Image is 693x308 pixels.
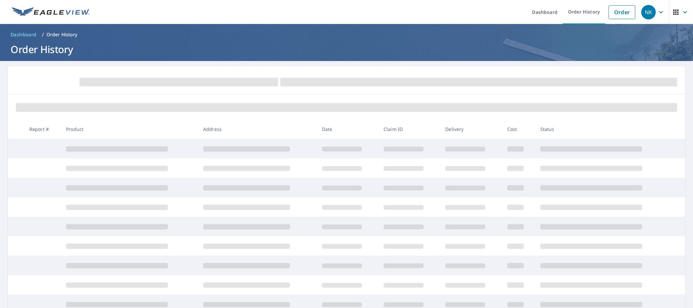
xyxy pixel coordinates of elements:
th: Address [198,119,317,139]
img: EV Logo [12,7,90,17]
div: NK [641,5,656,19]
th: Date [317,119,378,139]
th: Status [535,119,672,139]
th: Delivery [440,119,502,139]
th: Report # [24,119,61,139]
h1: Order History [8,43,685,56]
th: Product [61,119,198,139]
span: Dashboard [11,31,37,38]
th: Cost [502,119,535,139]
a: Dashboard [8,29,39,40]
nav: breadcrumb [8,29,685,40]
li: / [42,31,44,39]
p: Order History [47,31,78,38]
a: Order [609,5,635,19]
th: Claim ID [378,119,440,139]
